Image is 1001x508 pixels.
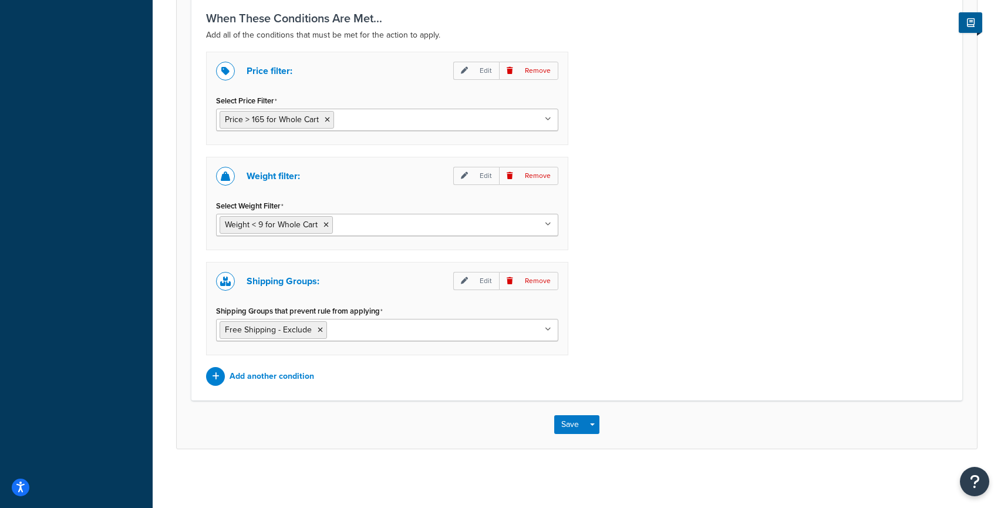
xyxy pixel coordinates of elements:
[247,273,319,290] p: Shipping Groups:
[453,62,499,80] p: Edit
[960,467,989,496] button: Open Resource Center
[216,96,277,106] label: Select Price Filter
[499,167,558,185] p: Remove
[247,63,292,79] p: Price filter:
[230,368,314,385] p: Add another condition
[554,415,586,434] button: Save
[216,307,383,316] label: Shipping Groups that prevent rule from applying
[225,324,312,336] span: Free Shipping - Exclude
[225,113,319,126] span: Price > 165 for Whole Cart
[499,62,558,80] p: Remove
[206,28,948,42] p: Add all of the conditions that must be met for the action to apply.
[225,218,318,231] span: Weight < 9 for Whole Cart
[959,12,982,33] button: Show Help Docs
[216,201,284,211] label: Select Weight Filter
[453,272,499,290] p: Edit
[247,168,300,184] p: Weight filter:
[499,272,558,290] p: Remove
[453,167,499,185] p: Edit
[206,12,948,25] h3: When These Conditions Are Met...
